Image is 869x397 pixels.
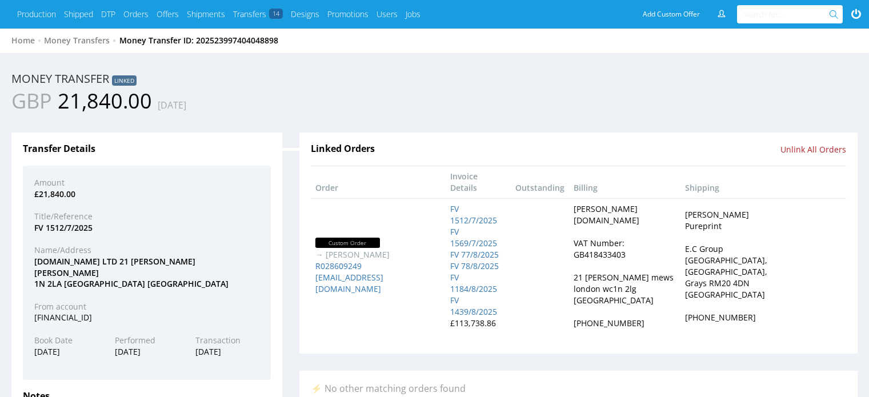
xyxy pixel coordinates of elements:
span: Phone number [685,312,756,323]
div: [DATE] [187,346,267,358]
span: [DATE] [158,99,186,111]
div: Book Date [26,335,106,346]
th: Invoice Details [446,166,511,198]
div: [DATE] [106,346,187,358]
span: Company name [685,220,722,231]
a: Shipped [64,9,93,20]
a: Money Transfers [44,35,110,46]
a: DTP [101,9,115,20]
span: 14 [269,9,283,19]
span: FV 78/8/2025 [450,260,499,271]
td: £113,738.86 [446,198,511,334]
span: Paid [515,259,537,273]
th: Outstanding [511,166,569,198]
input: Unlink All Orders [780,144,846,155]
span: FV 1184/8/2025 [450,272,497,294]
div: £21,840.00 [26,189,268,200]
input: Search for... [744,5,831,23]
h3: Linked Orders [311,144,570,154]
div: ⚡ No other matching orders found [311,382,846,395]
a: Promotions [327,9,369,20]
div: [FINANCIAL_ID] [26,312,268,323]
span: Company name [574,215,639,226]
a: Users [377,9,398,20]
div: Performed [106,335,187,346]
span: FV 77/8/2025 [450,249,499,260]
span: 21,840.00 [58,87,152,115]
div: From account [26,301,268,312]
a: Orders [123,9,149,20]
a: Add Custom Offer [636,5,706,23]
a: Home [11,35,35,46]
th: Shipping [680,166,846,198]
div: Name/Address [26,244,268,256]
span: FV 1439/8/2025 [450,295,497,317]
span: Custom Order [318,238,377,248]
a: Designs [291,9,319,20]
div: Money transfer [11,71,858,87]
span: FV 1512/7/2025 [450,203,497,226]
div: [DATE] [26,346,106,358]
h3: Transfer Details [23,144,271,154]
span: GBP [11,87,52,115]
a: R028609249 [315,260,362,271]
th: Billing [569,166,680,198]
div: FV 1512/7/2025 [26,222,268,234]
div: Amount [26,177,268,189]
a: Offers [157,9,179,20]
a: [EMAIL_ADDRESS][DOMAIN_NAME] [315,272,383,294]
th: Order [311,166,446,198]
div: VAT Number: GB418433403 [574,238,676,260]
span: Phone number [574,318,644,328]
div: Transaction [187,335,267,346]
span: FV 1569/7/2025 [450,226,497,248]
div: [DOMAIN_NAME] LTD 21 [PERSON_NAME] [PERSON_NAME] 1N 2LA [GEOGRAPHIC_DATA] [GEOGRAPHIC_DATA] [26,256,268,290]
li: Money Transfer ID: 202523997404048898 [119,35,278,46]
span: Linked [112,75,137,86]
a: Production [17,9,56,20]
a: Shipments [187,9,225,20]
address: [PERSON_NAME] 21 [PERSON_NAME] mews london wc1n 2lg [GEOGRAPHIC_DATA] [574,203,676,329]
div: → [PERSON_NAME] [315,249,441,260]
a: Transfers14 [233,9,283,20]
div: Title/Reference [26,211,268,222]
a: Jobs [406,9,421,20]
address: [PERSON_NAME] E.C Group [GEOGRAPHIC_DATA], [GEOGRAPHIC_DATA], Grays RM20 4DN [GEOGRAPHIC_DATA] [685,209,842,323]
